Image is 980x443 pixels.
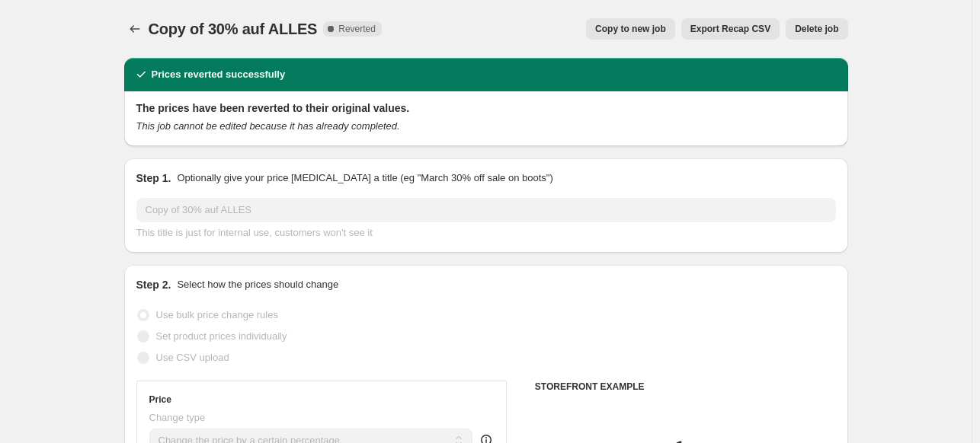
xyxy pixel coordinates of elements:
button: Export Recap CSV [681,18,780,40]
h2: Step 1. [136,171,171,186]
p: Select how the prices should change [177,277,338,292]
button: Price change jobs [124,18,146,40]
h2: The prices have been reverted to their original values. [136,100,836,116]
span: Change type [149,412,206,423]
span: This title is just for internal use, customers won't see it [136,227,373,238]
h6: STOREFRONT EXAMPLE [535,381,836,393]
p: Optionally give your price [MEDICAL_DATA] a title (eg "March 30% off sale on boots") [177,171,552,186]
button: Delete job [786,18,847,40]
span: Use bulk price change rules [156,309,278,320]
span: Use CSV upload [156,352,229,363]
span: Reverted [338,23,376,35]
span: Export Recap CSV [690,23,770,35]
h3: Price [149,394,171,406]
span: Copy of 30% auf ALLES [149,21,318,37]
input: 30% off holiday sale [136,198,836,222]
span: Delete job [795,23,838,35]
h2: Step 2. [136,277,171,292]
i: This job cannot be edited because it has already completed. [136,120,400,132]
span: Copy to new job [595,23,666,35]
h2: Prices reverted successfully [152,67,286,82]
button: Copy to new job [586,18,675,40]
span: Set product prices individually [156,330,287,342]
